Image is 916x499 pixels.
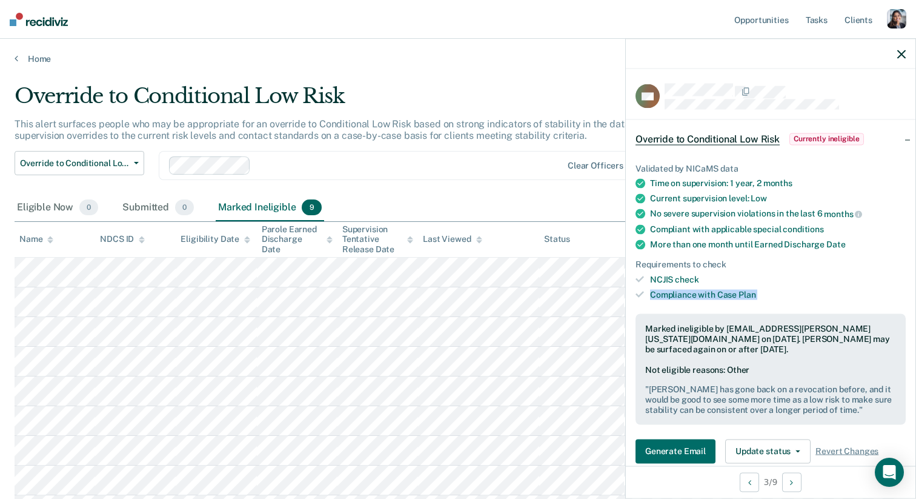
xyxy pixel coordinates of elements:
button: Next Opportunity [782,472,801,492]
span: 0 [175,199,194,215]
div: Marked ineligible by [EMAIL_ADDRESS][PERSON_NAME][US_STATE][DOMAIN_NAME] on [DATE]. [PERSON_NAME]... [645,324,896,354]
div: No severe supervision violations in the last 6 [650,209,906,219]
div: More than one month until Earned Discharge [650,239,906,250]
span: check [675,274,699,284]
div: Compliant with applicable special [650,224,906,235]
div: Time on supervision: 1 year, 2 [650,178,906,189]
button: Generate Email [636,439,715,463]
div: NCJIS [650,274,906,284]
span: conditions [783,224,824,234]
span: 9 [302,199,321,215]
div: Current supervision level: [650,193,906,204]
div: Marked Ineligible [216,195,324,221]
a: Home [15,53,901,64]
div: Parole Earned Discharge Date [262,224,333,255]
div: Requirements to check [636,260,906,270]
div: Eligible Now [15,195,101,221]
div: Last Viewed [423,234,482,244]
span: Date [826,239,845,249]
div: Submitted [120,195,196,221]
span: Low [751,193,767,203]
button: Previous Opportunity [740,472,759,492]
span: months [763,178,792,188]
button: Update status [725,439,811,463]
div: Override to Conditional Low RiskCurrently ineligible [626,119,915,158]
p: This alert surfaces people who may be appropriate for an override to Conditional Low Risk based o... [15,118,674,141]
div: Open Intercom Messenger [875,458,904,487]
div: Clear officers [568,161,623,171]
div: Supervision Tentative Release Date [342,224,413,255]
div: 3 / 9 [626,466,915,498]
div: Compliance with Case [650,289,906,300]
a: Navigate to form link [636,439,720,463]
div: Name [19,234,53,244]
div: Not eligible reasons: Other [645,364,896,415]
span: Override to Conditional Low Risk [636,133,780,145]
div: Override to Conditional Low Risk [15,84,702,118]
div: Eligibility Date [181,234,250,244]
span: months [824,209,862,219]
div: Status [544,234,570,244]
span: Override to Conditional Low Risk [20,158,129,169]
div: Validated by NICaMS data [636,163,906,173]
span: 0 [79,199,98,215]
pre: " [PERSON_NAME] has gone back on a revocation before, and it would be good to see some more time ... [645,384,896,415]
span: Revert Changes [815,446,878,457]
div: NDCS ID [100,234,145,244]
span: Plan [738,289,755,299]
img: Recidiviz [10,13,68,26]
span: Currently ineligible [789,133,864,145]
